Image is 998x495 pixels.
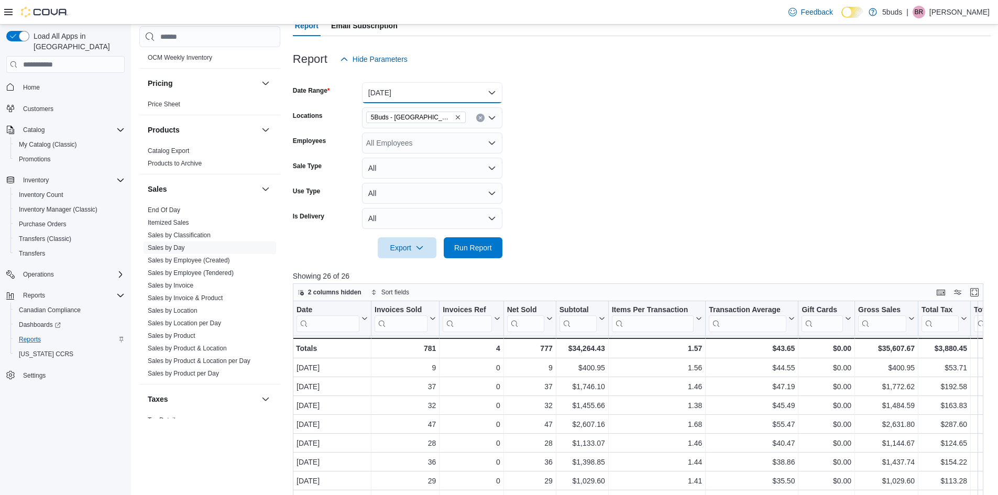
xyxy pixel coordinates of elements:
[297,437,368,449] div: [DATE]
[148,281,193,290] span: Sales by Invoice
[10,188,129,202] button: Inventory Count
[802,305,851,332] button: Gift Cards
[148,306,198,315] span: Sales by Location
[560,456,605,468] div: $1,398.85
[148,357,250,365] span: Sales by Product & Location per Day
[19,369,125,382] span: Settings
[611,305,694,332] div: Items Per Transaction
[139,145,280,174] div: Products
[293,137,326,145] label: Employees
[148,125,257,135] button: Products
[375,305,427,315] div: Invoices Sold
[297,361,368,374] div: [DATE]
[443,361,500,374] div: 0
[19,249,45,258] span: Transfers
[375,361,436,374] div: 9
[148,125,180,135] h3: Products
[293,187,320,195] label: Use Type
[378,237,436,258] button: Export
[611,342,702,355] div: 1.57
[15,203,102,216] a: Inventory Manager (Classic)
[444,237,502,258] button: Run Report
[15,153,125,166] span: Promotions
[375,305,427,332] div: Invoices Sold
[148,78,172,89] h3: Pricing
[784,2,837,23] a: Feedback
[922,418,967,431] div: $287.60
[384,237,430,258] span: Export
[15,348,78,360] a: [US_STATE] CCRS
[375,380,436,393] div: 37
[858,456,915,468] div: $1,437.74
[19,124,49,136] button: Catalog
[802,399,851,412] div: $0.00
[19,268,125,281] span: Operations
[709,305,786,332] div: Transaction Average
[455,114,461,120] button: Remove 5Buds - Weyburn from selection in this group
[23,270,54,279] span: Operations
[612,437,703,449] div: 1.46
[15,333,45,346] a: Reports
[709,475,795,487] div: $35.50
[612,418,703,431] div: 1.68
[148,218,189,227] span: Itemized Sales
[560,475,605,487] div: $1,029.60
[259,124,272,136] button: Products
[929,6,990,18] p: [PERSON_NAME]
[23,291,45,300] span: Reports
[507,437,553,449] div: 28
[353,54,408,64] span: Hide Parameters
[709,342,795,355] div: $43.65
[148,369,219,378] span: Sales by Product per Day
[15,203,125,216] span: Inventory Manager (Classic)
[709,456,795,468] div: $38.86
[10,217,129,232] button: Purchase Orders
[507,305,544,315] div: Net Sold
[15,318,125,331] span: Dashboards
[15,218,125,230] span: Purchase Orders
[375,437,436,449] div: 28
[148,394,168,404] h3: Taxes
[802,456,851,468] div: $0.00
[148,282,193,289] a: Sales by Invoice
[560,380,605,393] div: $1,746.10
[922,399,967,412] div: $163.83
[148,257,230,264] a: Sales by Employee (Created)
[148,269,234,277] a: Sales by Employee (Tendered)
[488,114,496,122] button: Open list of options
[19,268,58,281] button: Operations
[476,114,485,122] button: Clear input
[802,475,851,487] div: $0.00
[507,475,553,487] div: 29
[922,361,967,374] div: $53.71
[148,294,223,302] span: Sales by Invoice & Product
[612,399,703,412] div: 1.38
[6,75,125,410] nav: Complex example
[802,305,843,315] div: Gift Cards
[148,332,195,339] a: Sales by Product
[10,246,129,261] button: Transfers
[802,437,851,449] div: $0.00
[297,399,368,412] div: [DATE]
[709,399,795,412] div: $45.49
[922,456,967,468] div: $154.22
[148,147,189,155] a: Catalog Export
[858,475,915,487] div: $1,029.60
[15,304,125,316] span: Canadian Compliance
[802,305,843,332] div: Gift Card Sales
[15,348,125,360] span: Washington CCRS
[148,101,180,108] a: Price Sheet
[139,414,280,443] div: Taxes
[507,361,553,374] div: 9
[2,267,129,282] button: Operations
[362,158,502,179] button: All
[29,31,125,52] span: Load All Apps in [GEOGRAPHIC_DATA]
[801,7,833,17] span: Feedback
[366,112,466,123] span: 5Buds - Weyburn
[21,7,68,17] img: Cova
[10,347,129,361] button: [US_STATE] CCRS
[19,335,41,344] span: Reports
[23,105,53,113] span: Customers
[19,289,49,302] button: Reports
